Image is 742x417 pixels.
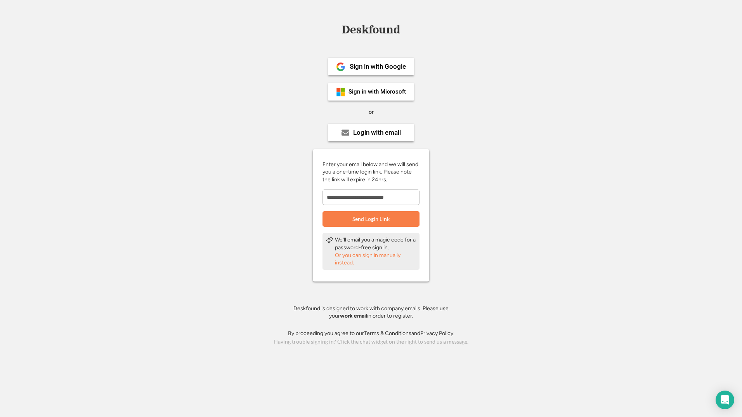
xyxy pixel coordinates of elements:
[340,313,367,319] strong: work email
[353,129,401,136] div: Login with email
[322,211,420,227] button: Send Login Link
[288,330,454,337] div: By proceeding you agree to our and
[348,89,406,95] div: Sign in with Microsoft
[338,24,404,36] div: Deskfound
[364,330,411,337] a: Terms & Conditions
[420,330,454,337] a: Privacy Policy.
[716,391,734,409] div: Open Intercom Messenger
[335,236,416,251] div: We'll email you a magic code for a password-free sign in.
[336,87,345,97] img: ms-symbollockup_mssymbol_19.png
[369,108,374,116] div: or
[284,305,458,320] div: Deskfound is designed to work with company emails. Please use your in order to register.
[350,63,406,70] div: Sign in with Google
[336,62,345,71] img: 1024px-Google__G__Logo.svg.png
[322,161,420,184] div: Enter your email below and we will send you a one-time login link. Please note the link will expi...
[335,252,416,267] div: Or you can sign in manually instead.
